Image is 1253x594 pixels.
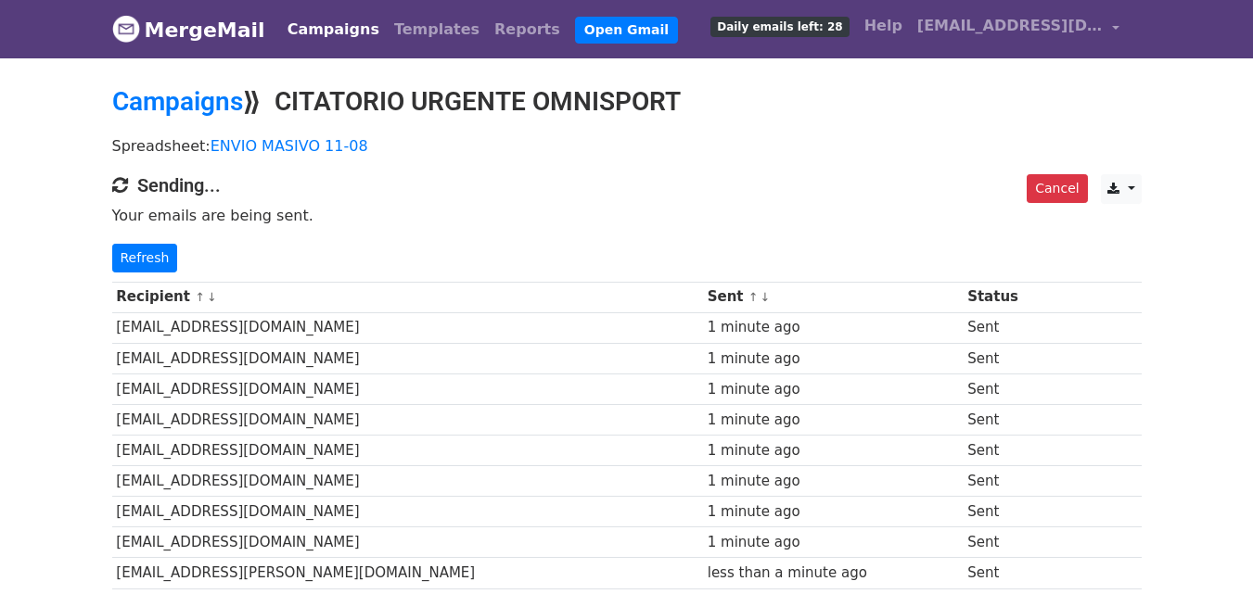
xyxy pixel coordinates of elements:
[708,471,959,492] div: 1 minute ago
[857,7,910,44] a: Help
[708,562,959,584] div: less than a minute ago
[748,290,759,304] a: ↑
[387,11,487,48] a: Templates
[112,206,1142,225] p: Your emails are being sent.
[112,312,703,343] td: [EMAIL_ADDRESS][DOMAIN_NAME]
[963,558,1055,588] td: Sent
[703,7,856,44] a: Daily emails left: 28
[708,501,959,523] div: 1 minute ago
[708,440,959,461] div: 1 minute ago
[112,174,1142,196] h4: Sending...
[761,290,771,304] a: ↓
[195,290,205,304] a: ↑
[112,466,703,497] td: [EMAIL_ADDRESS][DOMAIN_NAME]
[112,373,703,404] td: [EMAIL_ADDRESS][DOMAIN_NAME]
[963,282,1055,312] th: Status
[112,136,1142,156] p: Spreadsheet:
[112,404,703,435] td: [EMAIL_ADDRESS][DOMAIN_NAME]
[963,312,1055,343] td: Sent
[112,86,1142,118] h2: ⟫ CITATORIO URGENTE OMNISPORT
[112,558,703,588] td: [EMAIL_ADDRESS][PERSON_NAME][DOMAIN_NAME]
[112,436,703,466] td: [EMAIL_ADDRESS][DOMAIN_NAME]
[917,15,1103,37] span: [EMAIL_ADDRESS][DOMAIN_NAME]
[710,17,849,37] span: Daily emails left: 28
[112,343,703,373] td: [EMAIL_ADDRESS][DOMAIN_NAME]
[708,410,959,431] div: 1 minute ago
[207,290,217,304] a: ↓
[963,527,1055,558] td: Sent
[112,282,703,312] th: Recipient
[487,11,568,48] a: Reports
[1027,174,1087,203] a: Cancel
[703,282,963,312] th: Sent
[708,379,959,400] div: 1 minute ago
[112,244,178,272] a: Refresh
[963,343,1055,373] td: Sent
[112,15,140,43] img: MergeMail logo
[280,11,387,48] a: Campaigns
[963,497,1055,527] td: Sent
[211,137,368,155] a: ENVIO MASIVO 11-08
[112,86,243,117] a: Campaigns
[112,527,703,558] td: [EMAIL_ADDRESS][DOMAIN_NAME]
[112,10,265,49] a: MergeMail
[112,497,703,527] td: [EMAIL_ADDRESS][DOMAIN_NAME]
[708,532,959,553] div: 1 minute ago
[963,404,1055,435] td: Sent
[963,373,1055,404] td: Sent
[708,317,959,338] div: 1 minute ago
[963,436,1055,466] td: Sent
[910,7,1127,51] a: [EMAIL_ADDRESS][DOMAIN_NAME]
[575,17,678,44] a: Open Gmail
[708,348,959,370] div: 1 minute ago
[963,466,1055,497] td: Sent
